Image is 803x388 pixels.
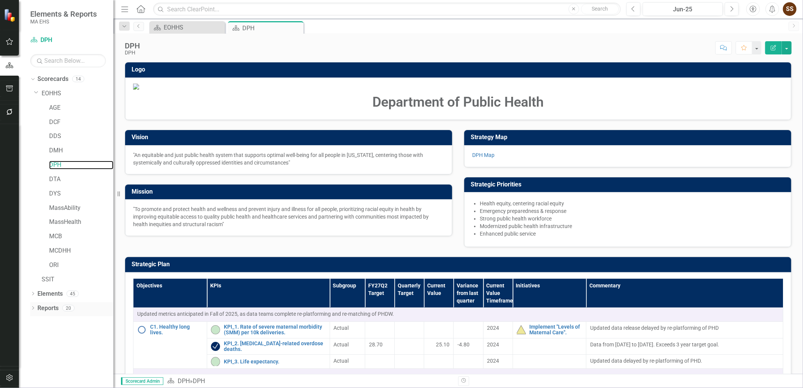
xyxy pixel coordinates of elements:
[330,321,365,338] td: Double-Click to Edit
[480,200,783,207] li: Health equity, centering racial equity
[480,230,783,237] li: Enhanced public service
[49,175,113,184] a: DTA
[42,89,113,98] a: EOHHS
[471,181,787,188] h3: Strategic Priorities
[132,188,448,195] h3: Mission
[436,341,450,348] span: 25.10
[207,321,330,338] td: Double-Click to Edit Right Click for Context Menu
[334,357,361,365] span: Actual
[487,324,509,332] div: 2024
[37,304,59,313] a: Reports
[137,310,779,318] p: Updated metrics anticipated in Fall of 2025, as data teams complete re-platforming and re-matchin...
[30,54,106,67] input: Search Below...
[167,377,453,386] div: »
[586,321,783,338] td: Double-Click to Edit
[49,146,113,155] a: DMH
[49,218,113,227] a: MassHealth
[132,66,787,73] h3: Logo
[586,338,783,355] td: Double-Click to Edit
[67,290,79,297] div: 45
[137,325,146,334] img: No Information
[49,261,113,270] a: ORI
[49,247,113,255] a: MCDHH
[30,36,106,45] a: DPH
[207,338,330,355] td: Double-Click to Edit Right Click for Context Menu
[164,23,223,32] div: EOHHS
[37,75,68,84] a: Scorecards
[4,8,17,22] img: ClearPoint Strategy
[369,341,383,348] span: 28.70
[133,307,783,321] td: Double-Click to Edit
[224,359,326,365] a: KPI_3. Life expectancy.
[472,152,495,158] a: DPH Map
[151,23,223,32] a: EOHHS
[211,325,220,334] img: On-track
[133,84,783,90] img: Document.png
[132,261,787,268] h3: Strategic Plan
[424,338,454,355] td: Double-Click to Edit
[49,189,113,198] a: DYS
[37,290,63,298] a: Elements
[643,2,723,16] button: Jun-25
[471,134,787,141] h3: Strategy Map
[30,9,97,19] span: Elements & Reports
[211,342,220,351] img: Target Met
[72,76,84,82] div: 14
[121,377,163,385] span: Scorecard Admin
[373,94,544,110] strong: Department of Public Health
[49,161,113,169] a: DPH
[62,305,74,311] div: 20
[590,324,779,332] p: Updated data release delayed by re-platforming of PHD
[133,205,444,228] p: "To promote and protect health and wellness and prevent injury and illness for all people, priori...
[193,377,205,385] div: DPH
[224,324,326,336] a: KPI_1. Rate of severe maternal morbidity (SMM) per 10k deliveries.
[125,42,140,50] div: DPH
[242,23,302,33] div: DPH
[330,355,365,369] td: Double-Click to Edit
[480,215,783,222] li: Strong public health workforce
[530,324,583,336] a: Implement "Levels of Maternal Care".
[457,341,470,348] span: -4.80
[224,341,326,352] a: KPI_2. [MEDICAL_DATA]-related overdose deaths.
[480,222,783,230] li: Modernized public health infrastructure
[133,369,783,383] td: Double-Click to Edit
[487,341,509,348] div: 2024
[125,50,140,56] div: DPH
[590,357,779,365] p: Updated data delayed by re-platforming of PHD.
[590,341,779,348] p: Data from [DATE] to [DATE]. Exceeds 3 year target goal.
[211,357,220,366] img: On-track
[178,377,190,385] a: DPH
[334,324,361,332] span: Actual
[487,357,509,365] div: 2024
[586,355,783,369] td: Double-Click to Edit
[133,151,444,166] p: "An equitable and just public health system that supports optimal well-being for all people in [U...
[30,19,97,25] small: MA EHS
[133,321,207,369] td: Double-Click to Edit Right Click for Context Menu
[153,3,621,16] input: Search ClearPoint...
[150,324,203,336] a: C1. Healthy long lives.
[424,355,454,369] td: Double-Click to Edit
[42,275,113,284] a: SSIT
[330,338,365,355] td: Double-Click to Edit
[132,134,448,141] h3: Vision
[49,118,113,127] a: DCF
[207,355,330,369] td: Double-Click to Edit Right Click for Context Menu
[517,325,526,334] img: At-risk
[49,132,113,141] a: DDS
[783,2,797,16] button: SS
[645,5,720,14] div: Jun-25
[581,4,619,14] button: Search
[513,321,586,338] td: Double-Click to Edit Right Click for Context Menu
[480,207,783,215] li: Emergency preparedness & response
[49,104,113,112] a: AGE
[334,341,361,348] span: Actual
[49,204,113,213] a: MassAbility
[49,232,113,241] a: MCB
[592,6,608,12] span: Search
[424,321,454,338] td: Double-Click to Edit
